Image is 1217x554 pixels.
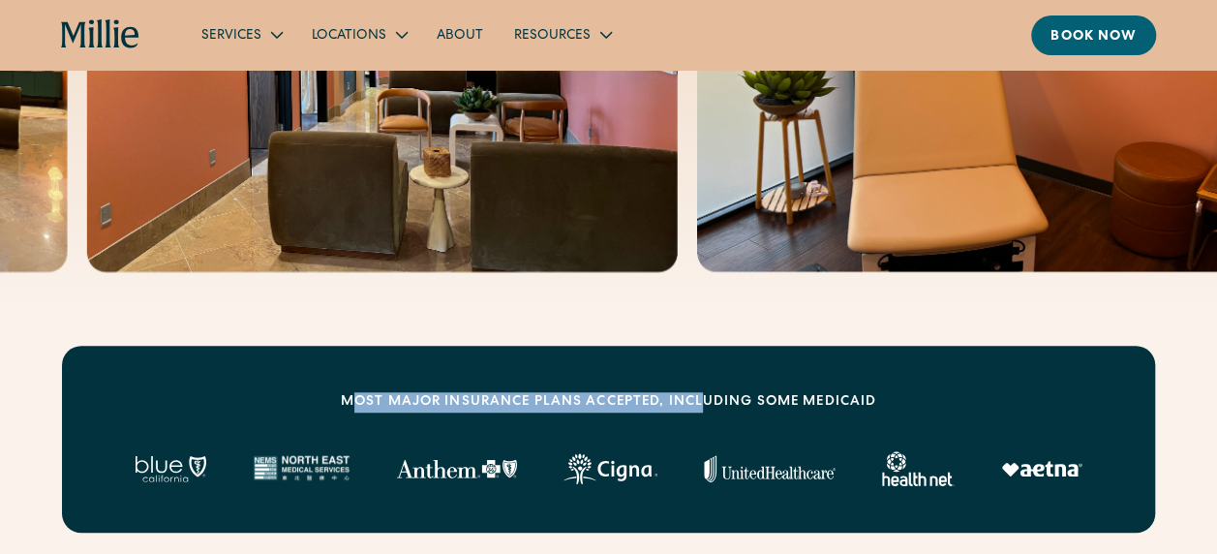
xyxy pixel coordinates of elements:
img: Anthem Logo [396,459,517,478]
div: Services [201,26,261,46]
div: Resources [514,26,591,46]
a: home [61,19,139,50]
div: Locations [312,26,386,46]
div: Locations [296,18,421,50]
div: Resources [499,18,625,50]
div: MOST MAJOR INSURANCE PLANS ACCEPTED, INCLUDING some MEDICAID [341,392,876,413]
a: About [421,18,499,50]
div: Services [186,18,296,50]
img: Cigna logo [563,453,657,484]
div: Book now [1050,27,1137,47]
a: Book now [1031,15,1156,55]
img: Healthnet logo [882,451,955,486]
img: Blue California logo [135,455,206,482]
img: United Healthcare logo [704,455,836,482]
img: Aetna logo [1001,461,1082,477]
img: North East Medical Services logo [253,455,350,482]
